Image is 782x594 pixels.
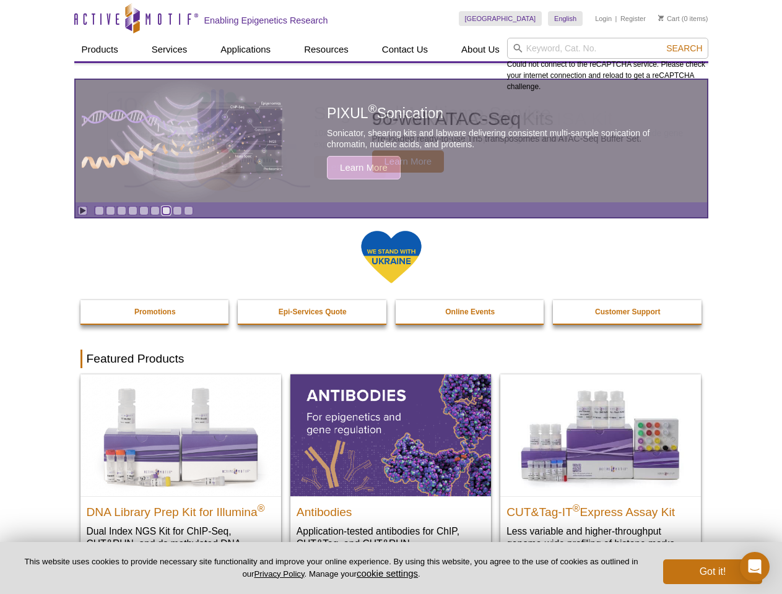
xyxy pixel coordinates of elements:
a: Go to slide 4 [128,206,137,215]
a: Cart [658,14,680,23]
strong: Online Events [445,308,495,316]
button: Search [663,43,706,54]
p: This website uses cookies to provide necessary site functionality and improve your online experie... [20,556,643,580]
a: Go to slide 6 [150,206,160,215]
a: CUT&Tag-IT® Express Assay Kit CUT&Tag-IT®Express Assay Kit Less variable and higher-throughput ge... [500,374,701,562]
div: Could not connect to the reCAPTCHA service. Please check your internet connection and reload to g... [507,38,708,92]
a: Applications [213,38,278,61]
button: Got it! [663,559,762,584]
input: Keyword, Cat. No. [507,38,708,59]
a: Go to slide 2 [106,206,115,215]
a: Toggle autoplay [78,206,87,215]
li: (0 items) [658,11,708,26]
a: Products [74,38,126,61]
span: Search [666,43,702,53]
h2: DNA Library Prep Kit for Illumina [87,500,275,519]
p: Application-tested antibodies for ChIP, CUT&Tag, and CUT&RUN. [297,525,485,550]
img: Your Cart [658,15,664,21]
a: Customer Support [553,300,703,324]
a: Login [595,14,612,23]
p: Less variable and higher-throughput genome-wide profiling of histone marks​. [506,525,695,550]
a: Epi-Services Quote [238,300,388,324]
a: Services [144,38,195,61]
sup: ® [258,502,265,513]
p: Dual Index NGS Kit for ChIP-Seq, CUT&RUN, and ds methylated DNA assays. [87,525,275,562]
strong: Promotions [134,308,176,316]
a: All Antibodies Antibodies Application-tested antibodies for ChIP, CUT&Tag, and CUT&RUN. [290,374,491,562]
h2: Featured Products [80,350,702,368]
a: Go to slide 9 [184,206,193,215]
li: | [615,11,617,26]
a: Online Events [396,300,545,324]
sup: ® [573,502,580,513]
a: Resources [297,38,356,61]
a: Go to slide 1 [95,206,104,215]
strong: Customer Support [595,308,660,316]
a: Privacy Policy [254,569,304,579]
a: About Us [454,38,507,61]
h2: Antibodies [297,500,485,519]
img: CUT&Tag-IT® Express Assay Kit [500,374,701,496]
a: Go to slide 7 [162,206,171,215]
a: Go to slide 5 [139,206,149,215]
div: Open Intercom Messenger [740,552,770,582]
a: Go to slide 8 [173,206,182,215]
a: Register [620,14,646,23]
h2: CUT&Tag-IT Express Assay Kit [506,500,695,519]
a: DNA Library Prep Kit for Illumina DNA Library Prep Kit for Illumina® Dual Index NGS Kit for ChIP-... [80,374,281,574]
a: Contact Us [375,38,435,61]
button: cookie settings [357,568,418,579]
strong: Epi-Services Quote [279,308,347,316]
a: [GEOGRAPHIC_DATA] [459,11,542,26]
h2: Enabling Epigenetics Research [204,15,328,26]
img: All Antibodies [290,374,491,496]
a: Promotions [80,300,230,324]
img: We Stand With Ukraine [360,230,422,285]
img: DNA Library Prep Kit for Illumina [80,374,281,496]
a: English [548,11,583,26]
a: Go to slide 3 [117,206,126,215]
